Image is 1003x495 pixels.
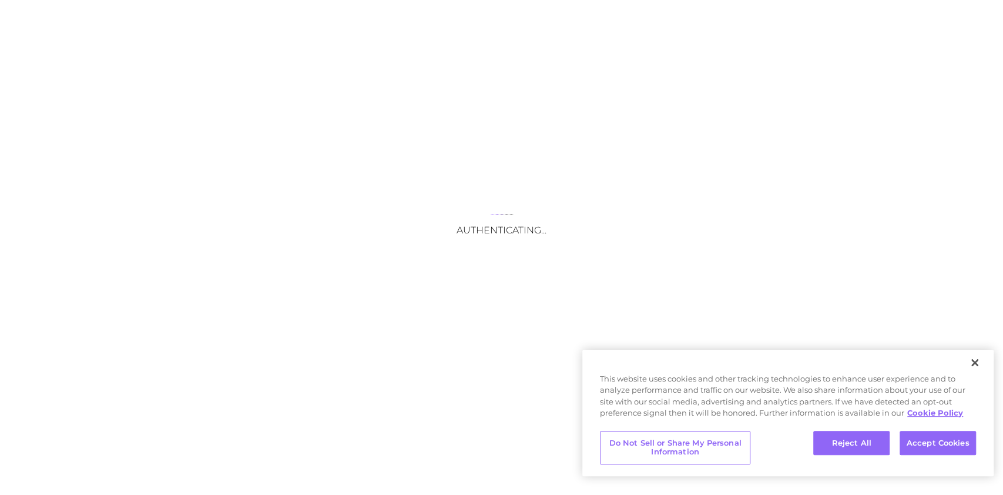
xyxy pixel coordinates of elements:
button: Close [962,350,988,376]
h3: Authenticating... [384,225,619,236]
a: More information about your privacy, opens in a new tab [907,408,963,417]
button: Do Not Sell or Share My Personal Information, Opens the preference center dialog [600,431,750,464]
div: Privacy [582,350,994,476]
div: This website uses cookies and other tracking technologies to enhance user experience and to analy... [582,373,994,425]
button: Reject All [813,431,890,456]
div: Cookie banner [582,350,994,476]
button: Accept Cookies [900,431,976,456]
